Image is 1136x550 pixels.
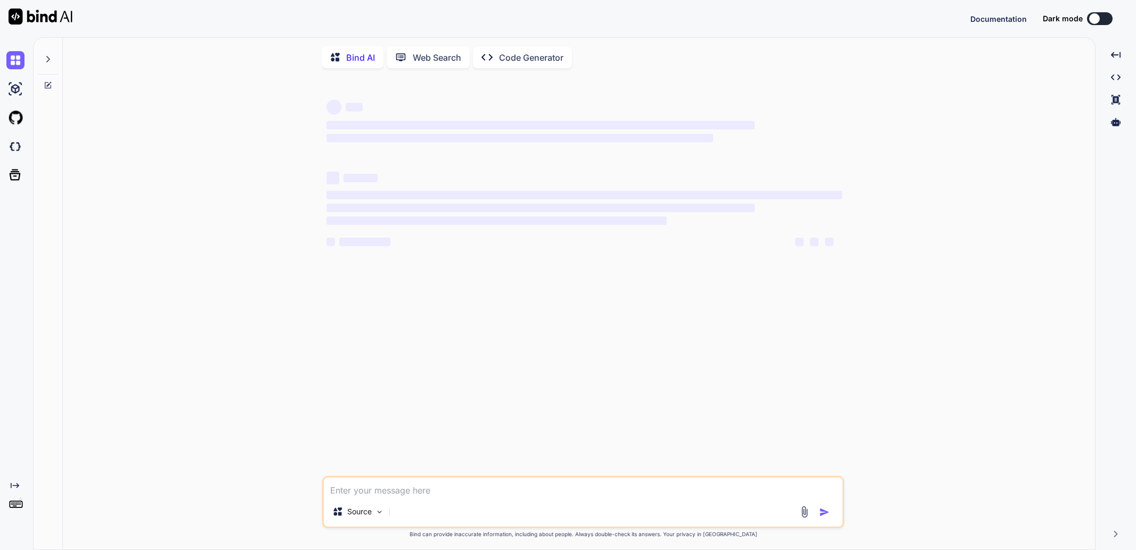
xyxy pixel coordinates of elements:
[798,506,811,518] img: attachment
[6,51,24,69] img: chat
[346,103,363,111] span: ‌
[819,507,830,517] img: icon
[6,80,24,98] img: ai-studio
[326,216,667,225] span: ‌
[825,238,833,246] span: ‌
[339,238,390,246] span: ‌
[499,51,563,64] p: Code Generator
[326,100,341,115] span: ‌
[413,51,461,64] p: Web Search
[970,13,1027,25] button: Documentation
[6,137,24,156] img: darkCloudIdeIcon
[326,172,339,184] span: ‌
[1043,13,1083,24] span: Dark mode
[810,238,819,246] span: ‌
[375,507,384,516] img: Pick Models
[326,238,335,246] span: ‌
[346,51,375,64] p: Bind AI
[6,109,24,127] img: githubLight
[322,530,844,538] p: Bind can provide inaccurate information, including about people. Always double-check its answers....
[326,134,713,142] span: ‌
[326,121,754,130] span: ‌
[970,14,1027,23] span: Documentation
[9,9,72,25] img: Bind AI
[344,174,378,182] span: ‌
[326,204,754,212] span: ‌
[326,191,842,199] span: ‌
[347,506,372,517] p: Source
[795,238,804,246] span: ‌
